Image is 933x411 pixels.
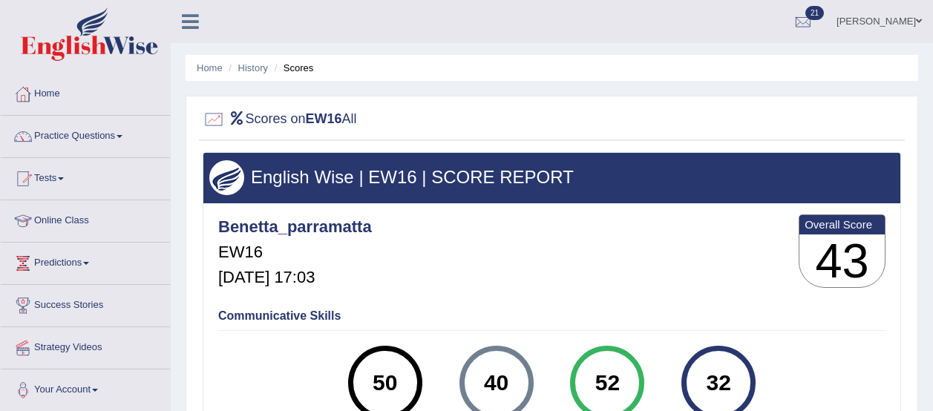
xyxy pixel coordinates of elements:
[805,6,824,20] span: 21
[1,285,170,322] a: Success Stories
[209,160,244,195] img: wings.png
[1,200,170,237] a: Online Class
[1,243,170,280] a: Predictions
[218,218,372,236] h4: Benetta_parramatta
[203,108,357,131] h2: Scores on All
[271,61,314,75] li: Scores
[209,168,894,187] h3: English Wise | EW16 | SCORE REPORT
[799,234,885,288] h3: 43
[306,111,342,126] b: EW16
[197,62,223,73] a: Home
[1,116,170,153] a: Practice Questions
[1,158,170,195] a: Tests
[1,369,170,407] a: Your Account
[238,62,268,73] a: History
[218,269,372,286] h5: [DATE] 17:03
[805,218,880,231] b: Overall Score
[218,309,885,323] h4: Communicative Skills
[218,243,372,261] h5: EW16
[1,73,170,111] a: Home
[1,327,170,364] a: Strategy Videos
